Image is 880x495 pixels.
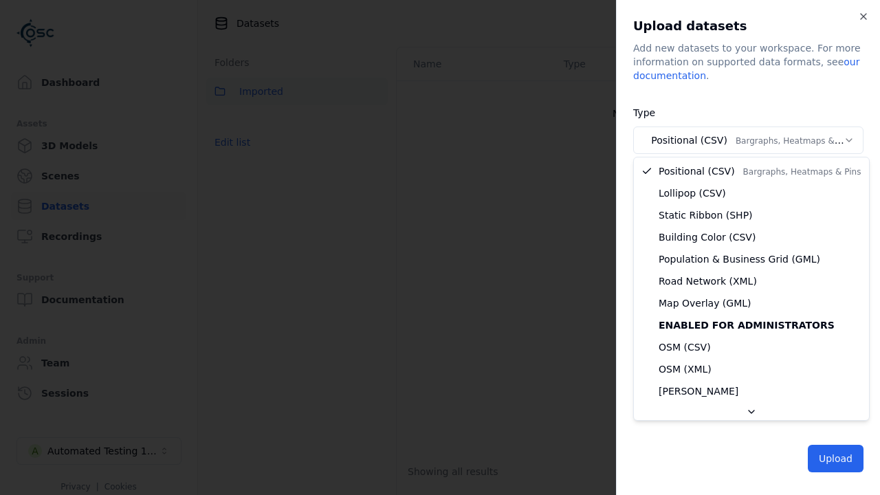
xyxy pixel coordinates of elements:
span: [PERSON_NAME] [659,384,738,398]
span: Map Overlay (GML) [659,296,751,310]
span: Population & Business Grid (GML) [659,252,820,266]
span: Bargraphs, Heatmaps & Pins [743,167,861,177]
span: Static Ribbon (SHP) [659,208,753,222]
span: OSM (CSV) [659,340,711,354]
span: Building Color (CSV) [659,230,756,244]
span: Positional (CSV) [659,164,861,178]
span: Lollipop (CSV) [659,186,726,200]
span: OSM (XML) [659,362,712,376]
span: Road Network (XML) [659,274,757,288]
div: Enabled for administrators [637,314,866,336]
